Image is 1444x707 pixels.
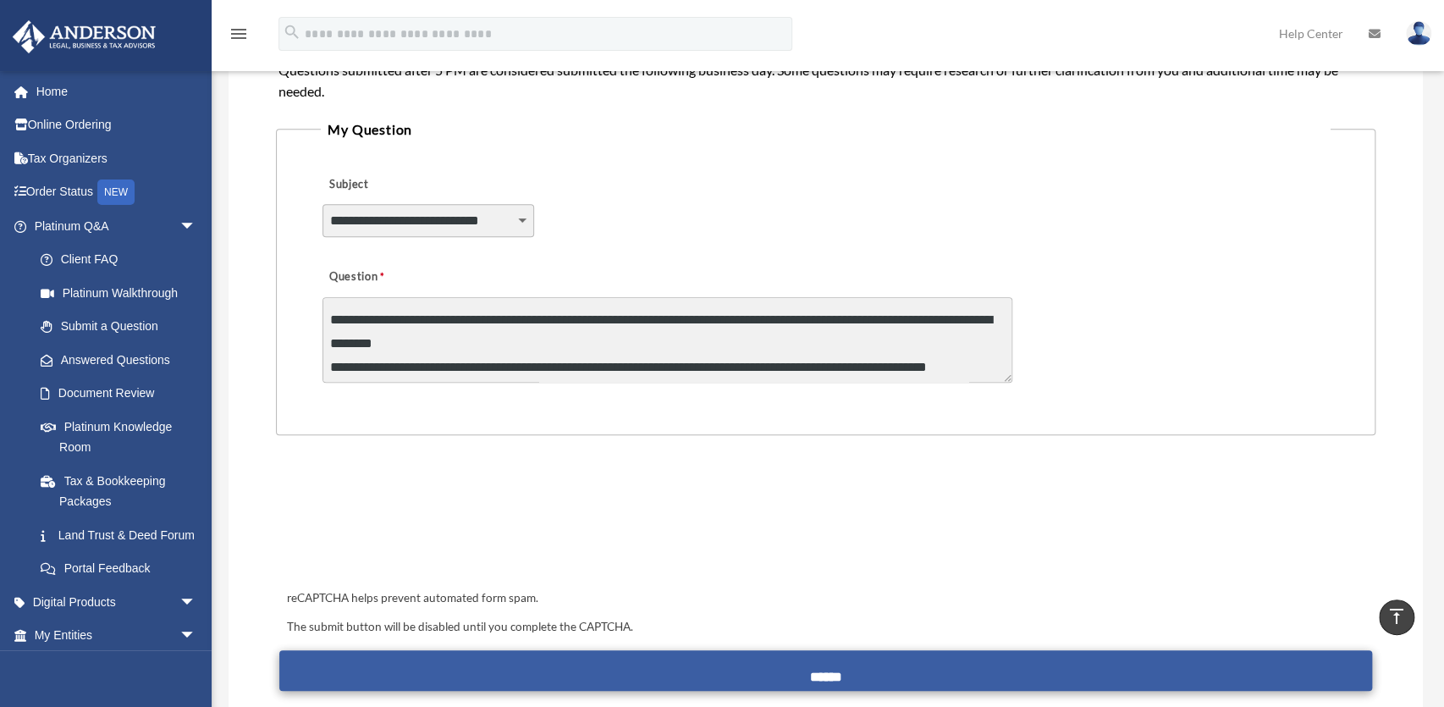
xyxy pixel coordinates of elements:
a: Tax Organizers [12,141,222,175]
a: Submit a Question [24,310,213,344]
a: My Entitiesarrow_drop_down [12,619,222,653]
a: vertical_align_top [1379,599,1414,635]
a: Land Trust & Deed Forum [24,518,222,552]
a: Online Ordering [12,108,222,142]
a: Tax & Bookkeeping Packages [24,464,222,518]
a: Platinum Q&Aarrow_drop_down [12,209,222,243]
a: Document Review [24,377,222,411]
i: search [283,23,301,41]
img: Anderson Advisors Platinum Portal [8,20,161,53]
a: Platinum Knowledge Room [24,410,222,464]
i: menu [229,24,249,44]
div: The submit button will be disabled until you complete the CAPTCHA. [279,617,1371,638]
label: Subject [322,173,483,196]
span: arrow_drop_down [179,619,213,654]
label: Question [322,265,454,289]
a: Digital Productsarrow_drop_down [12,585,222,619]
a: menu [229,30,249,44]
a: Portal Feedback [24,552,222,586]
a: Answered Questions [24,343,222,377]
a: Platinum Walkthrough [24,276,222,310]
div: NEW [97,180,135,205]
span: arrow_drop_down [179,209,213,244]
div: reCAPTCHA helps prevent automated form spam. [279,588,1371,609]
i: vertical_align_top [1386,606,1407,627]
iframe: reCAPTCHA [281,488,538,554]
a: Home [12,75,222,108]
a: Client FAQ [24,243,222,277]
legend: My Question [321,118,1330,141]
img: User Pic [1406,21,1431,46]
span: arrow_drop_down [179,585,213,620]
a: Order StatusNEW [12,175,222,210]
